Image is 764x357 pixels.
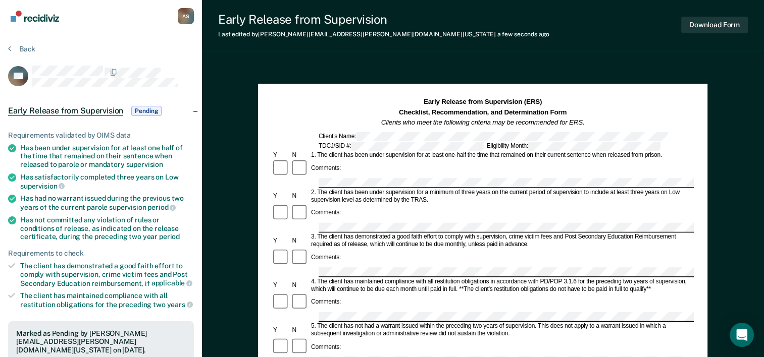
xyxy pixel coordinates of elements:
[159,232,180,241] span: period
[147,203,176,211] span: period
[11,11,59,22] img: Recidiviz
[310,299,342,306] div: Comments:
[291,192,310,200] div: N
[310,278,694,293] div: 4. The client has maintained compliance with all restitution obligations in accordance with PD/PO...
[291,326,310,334] div: N
[20,182,65,190] span: supervision
[131,106,162,116] span: Pending
[272,237,290,245] div: Y
[497,31,549,38] span: a few seconds ago
[20,173,194,190] div: Has satisfactorily completed three years on Low
[20,194,194,211] div: Has had no warrant issued during the previous two years of the current parole supervision
[20,216,194,241] div: Has not committed any violation of rules or conditions of release, as indicated on the release ce...
[218,12,549,27] div: Early Release from Supervision
[126,160,163,168] span: supervision
[310,254,342,262] div: Comments:
[310,343,342,351] div: Comments:
[317,142,485,151] div: TDCJ/SID #:
[20,291,194,309] div: The client has maintained compliance with all restitution obligations for the preceding two
[272,151,290,159] div: Y
[310,322,694,337] div: 5. The client has not had a warrant issued within the preceding two years of supervision. This do...
[291,281,310,289] div: N
[8,106,123,116] span: Early Release from Supervision
[681,17,748,33] button: Download Form
[8,44,35,53] button: Back
[151,279,192,287] span: applicable
[310,209,342,217] div: Comments:
[8,249,194,258] div: Requirements to check
[291,237,310,245] div: N
[272,281,290,289] div: Y
[399,108,567,116] strong: Checklist, Recommendation, and Determination Form
[20,262,194,287] div: The client has demonstrated a good faith effort to comply with supervision, crime victim fees and...
[310,189,694,204] div: 2. The client has been under supervision for a minimum of three years on the current period of su...
[272,326,290,334] div: Y
[291,151,310,159] div: N
[178,8,194,24] div: A S
[485,142,662,151] div: Eligibility Month:
[381,118,585,126] em: Clients who meet the following criteria may be recommended for ERS.
[8,131,194,140] div: Requirements validated by OIMS data
[424,98,542,106] strong: Early Release from Supervision (ERS)
[178,8,194,24] button: Profile dropdown button
[167,301,193,309] span: years
[218,31,549,38] div: Last edited by [PERSON_NAME][EMAIL_ADDRESS][PERSON_NAME][DOMAIN_NAME][US_STATE]
[310,165,342,172] div: Comments:
[16,329,186,354] div: Marked as Pending by [PERSON_NAME][EMAIL_ADDRESS][PERSON_NAME][DOMAIN_NAME][US_STATE] on [DATE].
[310,233,694,248] div: 3. The client has demonstrated a good faith effort to comply with supervision, crime victim fees ...
[272,192,290,200] div: Y
[317,132,670,141] div: Client's Name:
[310,151,694,159] div: 1. The client has been under supervision for at least one-half the time that remained on their cu...
[730,323,754,347] div: Open Intercom Messenger
[20,144,194,169] div: Has been under supervision for at least one half of the time that remained on their sentence when...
